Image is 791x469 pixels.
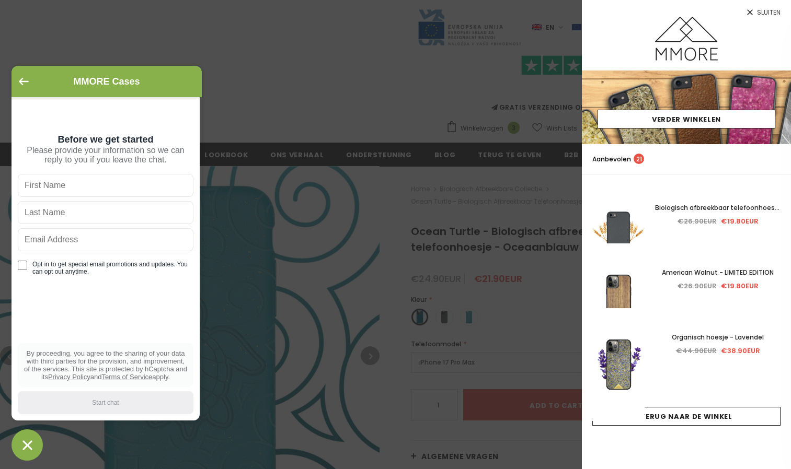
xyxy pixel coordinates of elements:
[598,110,775,128] a: Verder Winkelen
[655,267,781,278] a: American Walnut - LIMITED EDITION
[592,407,781,426] a: Terug naar de winkel
[757,9,781,16] span: Sluiten
[592,154,644,165] p: Aanbevolen
[8,66,205,461] inbox-online-store-chat: Shopify online store chat
[655,332,781,343] a: Organisch hoesje - Lavendel
[672,333,764,342] span: Organisch hoesje - Lavendel
[721,216,759,226] span: €19.80EUR
[655,203,781,224] span: Biologisch afbreekbaar telefoonhoesje - Zwart
[721,281,759,291] span: €19.80EUR
[634,154,644,164] span: 21
[662,268,774,277] span: American Walnut - LIMITED EDITION
[676,346,717,356] span: €44.90EUR
[678,216,717,226] span: €26.90EUR
[678,281,717,291] span: €26.90EUR
[655,202,781,214] a: Biologisch afbreekbaar telefoonhoesje - Zwart
[721,346,760,356] span: €38.90EUR
[770,154,781,165] a: search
